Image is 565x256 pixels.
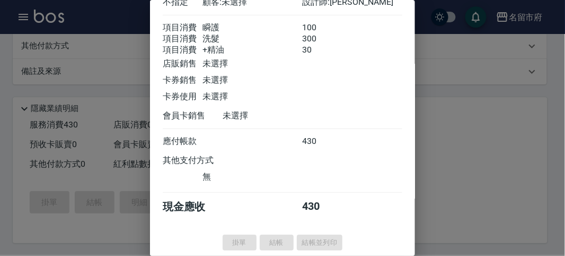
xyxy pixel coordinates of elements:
[163,22,202,33] div: 項目消費
[303,45,342,56] div: 30
[202,91,302,103] div: 未選擇
[202,58,302,70] div: 未選擇
[163,33,202,45] div: 項目消費
[163,155,243,166] div: 其他支付方式
[303,33,342,45] div: 300
[163,136,202,147] div: 應付帳款
[303,200,342,214] div: 430
[202,172,302,183] div: 無
[223,110,322,122] div: 未選擇
[202,33,302,45] div: 洗髮
[163,200,223,214] div: 現金應收
[202,22,302,33] div: 瞬護
[163,45,202,56] div: 項目消費
[163,91,202,103] div: 卡券使用
[163,75,202,86] div: 卡券銷售
[303,22,342,33] div: 100
[163,110,223,122] div: 會員卡銷售
[202,45,302,56] div: +精油
[163,58,202,70] div: 店販銷售
[303,136,342,147] div: 430
[202,75,302,86] div: 未選擇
